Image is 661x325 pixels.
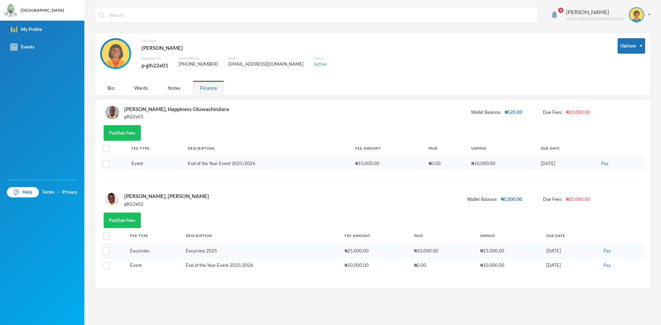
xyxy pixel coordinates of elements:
[104,213,141,228] button: PayDue Fees
[471,109,501,116] span: Wallet Balance:
[352,141,426,156] th: Fee Amount
[566,16,624,21] div: [EMAIL_ADDRESS][DOMAIN_NAME]
[411,228,477,243] th: Paid
[124,192,209,201] div: [PERSON_NAME], [PERSON_NAME]
[537,141,596,156] th: Due Date
[42,189,54,196] a: Terms
[566,8,624,16] div: [PERSON_NAME]
[601,262,613,269] button: Pay
[182,258,341,273] td: End of the Year Event 2025/2026
[341,243,411,258] td: ₦25,000.00
[630,8,643,22] img: STUDENT
[477,228,543,243] th: Unpaid
[141,43,327,52] div: [PERSON_NAME]
[182,243,341,258] td: Excursion 2025
[537,156,596,171] td: [DATE]
[543,109,563,116] span: Due Fees:
[566,196,590,203] span: ₦25,000.00
[543,243,598,258] td: [DATE]
[505,109,522,116] span: ₦520.00
[425,156,468,171] td: ₦0.00
[102,40,129,67] img: GUARDIAN
[566,109,590,116] span: ₦10,000.00
[104,125,141,141] button: PayDue Fees
[618,38,645,54] button: Options
[10,26,42,33] div: My Profile
[341,228,411,243] th: Fee Amount
[467,196,497,203] span: Wallet Balance:
[100,80,122,95] div: Bio
[127,228,182,243] th: Fee Type
[185,156,352,171] td: End of the Year Event 2025/2026
[543,258,598,273] td: [DATE]
[127,80,155,95] div: Wards
[601,247,613,255] button: Pay
[185,141,352,156] th: Description
[411,243,477,258] td: ₦10,000.00
[141,61,168,70] div: p-glh22e01
[314,61,327,68] div: Active
[127,258,182,273] td: Event
[58,189,59,196] div: ·
[10,43,34,51] div: Events
[468,156,537,171] td: ₦10,000.00
[352,156,426,171] td: ₦10,000.00
[314,56,327,61] div: Status
[128,141,185,156] th: Fee Type
[193,80,224,95] div: Finance
[179,56,218,61] div: Mobile Phone
[62,189,77,196] a: Privacy
[543,196,563,203] span: Due Fees:
[124,105,229,113] div: [PERSON_NAME], Happiness Oluwashindara
[228,56,304,61] div: Email
[228,61,304,68] div: [EMAIL_ADDRESS][DOMAIN_NAME]
[128,156,185,171] td: Event
[141,38,327,43] div: Full name
[501,196,522,203] span: ₦1,000.00
[109,7,534,23] input: Search
[341,258,411,273] td: ₦10,000.00
[160,80,188,95] div: Notes
[599,160,611,167] button: Pay
[411,258,477,273] td: ₦0.00
[21,7,64,13] div: [GEOGRAPHIC_DATA]
[477,258,543,273] td: ₦10,000.00
[105,193,119,206] img: STUDENT
[105,105,119,119] img: STUDENT
[425,141,468,156] th: Paid
[7,187,39,197] a: Help
[127,243,182,258] td: Excursion
[182,228,341,243] th: Description
[4,4,18,18] img: logo
[543,228,598,243] th: Due Date
[558,8,564,13] span: 4
[477,243,543,258] td: ₦15,000.00
[468,141,537,156] th: Unpaid
[141,56,168,61] div: Guardian ID
[98,12,105,18] img: search
[124,113,229,120] div: glh22e01
[124,201,209,208] div: glh22e02
[179,61,218,68] div: [PHONE_NUMBER]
